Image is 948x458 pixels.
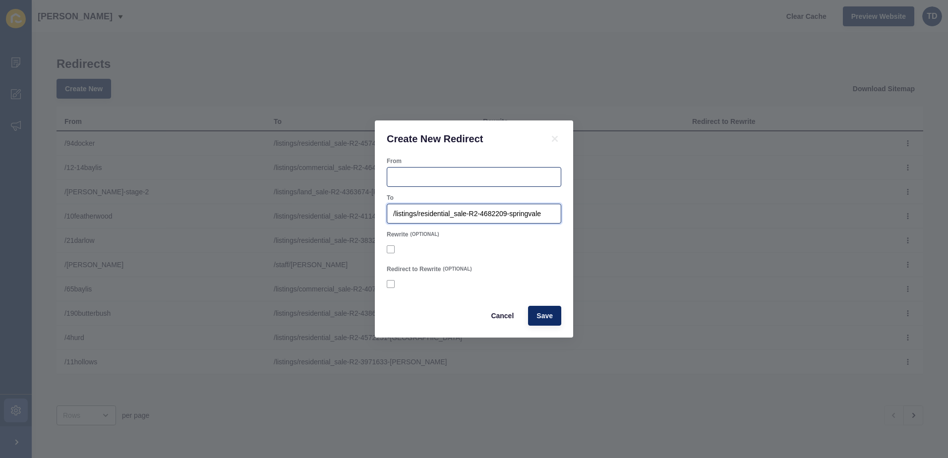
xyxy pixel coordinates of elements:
label: Redirect to Rewrite [387,265,441,273]
button: Cancel [482,306,522,326]
span: (OPTIONAL) [443,266,472,273]
span: (OPTIONAL) [410,231,439,238]
label: To [387,194,394,202]
label: From [387,157,402,165]
span: Save [536,311,553,321]
button: Save [528,306,561,326]
h1: Create New Redirect [387,132,536,145]
label: Rewrite [387,230,408,238]
span: Cancel [491,311,514,321]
